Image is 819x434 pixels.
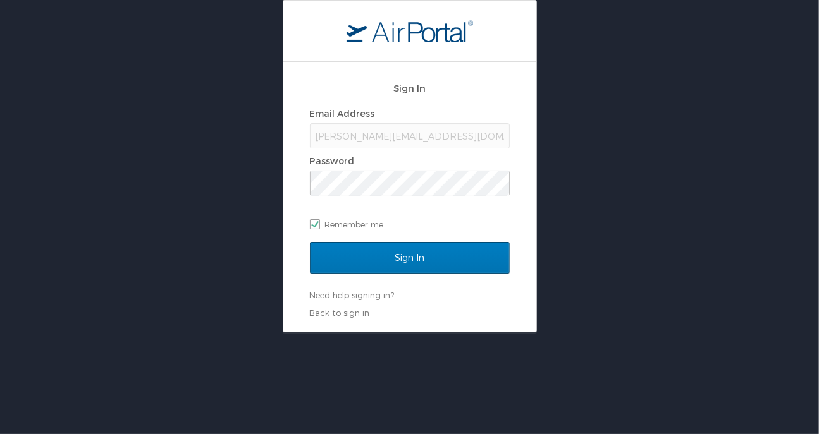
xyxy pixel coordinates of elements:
[310,308,370,318] a: Back to sign in
[310,215,510,234] label: Remember me
[347,20,473,42] img: logo
[310,155,355,166] label: Password
[310,290,395,300] a: Need help signing in?
[310,108,375,119] label: Email Address
[310,81,510,95] h2: Sign In
[310,242,510,274] input: Sign In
